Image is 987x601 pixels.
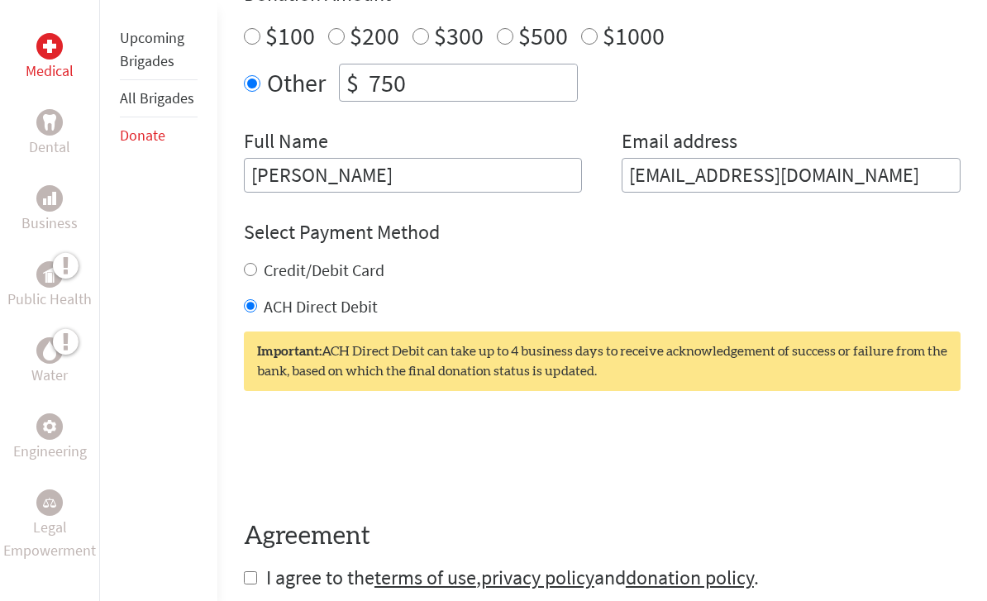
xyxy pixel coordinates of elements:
[264,297,378,317] label: ACH Direct Debit
[13,440,87,463] p: Engineering
[43,40,56,53] img: Medical
[36,261,63,288] div: Public Health
[43,341,56,360] img: Water
[31,364,68,387] p: Water
[120,20,198,80] li: Upcoming Brigades
[7,261,92,311] a: Public HealthPublic Health
[36,489,63,516] div: Legal Empowerment
[43,114,56,130] img: Dental
[265,21,315,52] label: $100
[603,21,665,52] label: $1000
[43,266,56,283] img: Public Health
[36,413,63,440] div: Engineering
[36,109,63,136] div: Dental
[244,522,961,552] h4: Agreement
[29,136,70,159] p: Dental
[43,192,56,205] img: Business
[374,565,476,591] a: terms of use
[26,60,74,83] p: Medical
[36,337,63,364] div: Water
[350,21,399,52] label: $200
[244,425,495,489] iframe: reCAPTCHA
[264,260,384,281] label: Credit/Debit Card
[21,185,78,235] a: BusinessBusiness
[481,565,594,591] a: privacy policy
[43,420,56,433] img: Engineering
[518,21,568,52] label: $500
[29,109,70,159] a: DentalDental
[120,88,194,107] a: All Brigades
[244,159,583,193] input: Enter Full Name
[36,185,63,212] div: Business
[120,117,198,154] li: Donate
[3,489,96,562] a: Legal EmpowermentLegal Empowerment
[36,33,63,60] div: Medical
[266,565,759,591] span: I agree to the , and .
[244,129,328,159] label: Full Name
[120,28,184,70] a: Upcoming Brigades
[244,220,961,246] h4: Select Payment Method
[267,64,326,103] label: Other
[120,126,165,145] a: Donate
[626,565,754,591] a: donation policy
[244,332,961,392] div: ACH Direct Debit can take up to 4 business days to receive acknowledgement of success or failure ...
[622,129,737,159] label: Email address
[365,65,577,102] input: Enter Amount
[13,413,87,463] a: EngineeringEngineering
[7,288,92,311] p: Public Health
[31,337,68,387] a: WaterWater
[257,346,322,359] strong: Important:
[26,33,74,83] a: MedicalMedical
[21,212,78,235] p: Business
[434,21,484,52] label: $300
[43,498,56,508] img: Legal Empowerment
[340,65,365,102] div: $
[3,516,96,562] p: Legal Empowerment
[622,159,961,193] input: Your Email
[120,80,198,117] li: All Brigades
